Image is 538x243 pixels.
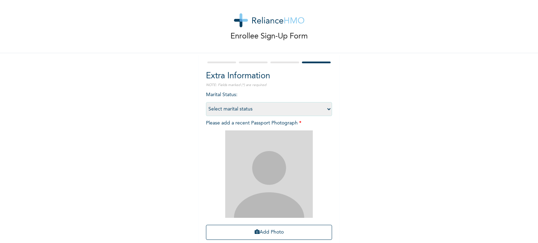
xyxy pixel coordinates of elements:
[206,70,332,83] h2: Extra Information
[206,83,332,88] p: NOTE: Fields marked (*) are required
[234,13,304,27] img: logo
[206,92,332,112] span: Marital Status :
[206,225,332,240] button: Add Photo
[225,130,313,218] img: Crop
[230,31,308,42] p: Enrollee Sign-Up Form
